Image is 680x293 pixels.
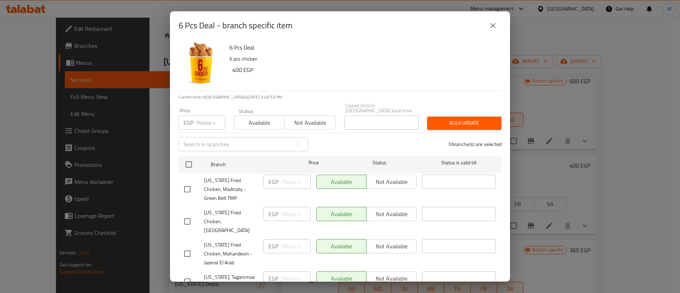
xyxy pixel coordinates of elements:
[204,176,258,203] span: [US_STATE] Fried Chicken, Madinaty - Green Belt TMP
[178,20,293,31] h2: 6 Pcs Deal - branch specific item
[422,158,496,167] span: Status is valid till
[237,118,282,128] span: Available
[229,43,496,52] h6: 6 Pcs Deal
[268,178,278,186] p: EGP
[268,210,278,218] p: EGP
[281,175,311,189] input: Please enter price
[204,241,258,267] span: [US_STATE] Fried Chicken, Mohandesin - Jazerat El Arab
[281,239,311,253] input: Please enter price
[178,43,224,88] img: 6 Pcs Deal
[211,160,284,169] span: Branch
[281,271,311,286] input: Please enter price
[178,94,501,100] p: Current time in [GEOGRAPHIC_DATA] is [DATE] 3:49:53 PM
[268,242,278,250] p: EGP
[284,115,335,130] button: Not available
[290,158,337,167] span: Price
[232,65,496,75] h6: 400 EGP
[178,137,292,151] input: Search in branches
[281,207,311,221] input: Please enter price
[229,55,496,63] p: 6 pcs chicken
[204,273,258,291] span: [US_STATE], Tagammoa 5 - Cairo Festival City
[268,274,278,283] p: EGP
[449,141,501,148] p: 0 branche(s) are selected
[196,115,225,130] input: Please enter price
[234,115,285,130] button: Available
[183,118,193,127] p: EGP
[433,119,496,128] span: Bulk update
[484,17,501,34] button: close
[204,208,258,235] span: [US_STATE] Fried Chicken, [GEOGRAPHIC_DATA]
[343,158,416,167] span: Status
[288,118,333,128] span: Not available
[427,117,501,130] button: Bulk update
